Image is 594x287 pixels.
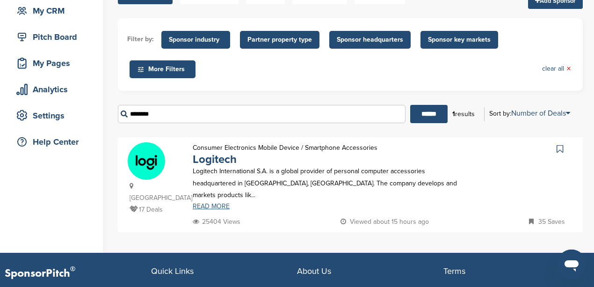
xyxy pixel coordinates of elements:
span: Quick Links [151,266,194,276]
b: 1 [452,110,455,118]
div: Pitch Board [14,29,94,45]
iframe: Button to launch messaging window [557,250,587,280]
p: SponsorPitch [5,267,151,280]
span: ® [70,263,75,275]
a: My Pages [9,52,94,74]
div: Analytics [14,81,94,98]
a: clear all× [542,64,571,74]
span: About Us [297,266,331,276]
a: READ MORE [193,203,467,210]
span: More Filters [137,64,191,74]
img: K lg23lq 400x400 [128,142,165,180]
div: Settings [14,107,94,124]
div: Help Center [14,133,94,150]
span: Sponsor industry [169,35,223,45]
p: [GEOGRAPHIC_DATA] [130,180,183,204]
p: Logitech International S.A. is a global provider of personal computer accessories headquartered i... [193,165,467,201]
p: 25404 Views [193,216,240,228]
a: Settings [9,105,94,126]
span: Sponsor key markets [428,35,491,45]
li: Filter by: [127,34,154,44]
span: Terms [443,266,465,276]
div: My Pages [14,55,94,72]
div: Sort by: [489,110,570,117]
span: × [566,64,571,74]
a: Analytics [9,79,94,100]
div: results [448,106,479,122]
p: Consumer Electronics Mobile Device / Smartphone Accessories [193,142,377,154]
span: Sponsor headquarters [337,35,403,45]
span: Partner property type [247,35,312,45]
a: Help Center [9,131,94,153]
a: Pitch Board [9,26,94,48]
a: Logitech [193,153,237,166]
p: 17 Deals [130,204,183,215]
a: Number of Deals [511,109,570,118]
p: 35 Saves [529,216,565,228]
p: Viewed about 15 hours ago [340,216,429,228]
div: My CRM [14,2,94,19]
